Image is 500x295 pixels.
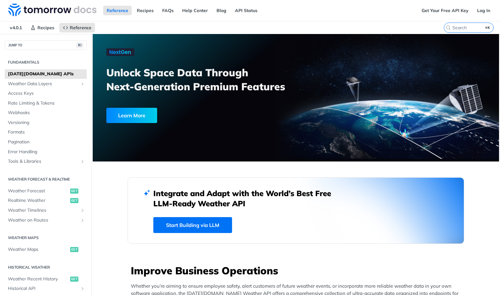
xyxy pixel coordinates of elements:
span: Weather Forecast [8,188,69,194]
a: Start Building via LLM [153,217,232,233]
a: Weather Mapsget [5,245,87,254]
a: Pagination [5,137,87,147]
span: Recipes [37,25,54,31]
span: Versioning [8,120,85,126]
a: Weather Recent Historyget [5,274,87,284]
h2: Historical Weather [5,264,87,270]
a: Help Center [179,6,211,15]
a: Tools & LibrariesShow subpages for Tools & Libraries [5,157,87,166]
a: Webhooks [5,108,87,118]
span: Historical API [8,285,78,292]
span: Error Handling [8,149,85,155]
button: Show subpages for Historical API [80,286,85,291]
button: Show subpages for Tools & Libraries [80,159,85,164]
span: Reference [70,25,91,31]
a: Versioning [5,118,87,127]
a: Weather Data LayersShow subpages for Weather Data Layers [5,79,87,89]
a: Get Your Free API Key [418,6,472,15]
a: [DATE][DOMAIN_NAME] APIs [5,69,87,79]
span: [DATE][DOMAIN_NAME] APIs [8,71,85,77]
h2: Weather Maps [5,235,87,241]
button: Show subpages for Weather Data Layers [80,81,85,86]
span: Webhooks [8,110,85,116]
h3: Unlock Space Data Through Next-Generation Premium Features [106,65,303,93]
a: Rate Limiting & Tokens [5,99,87,108]
a: API Status [231,6,261,15]
button: Show subpages for Weather on Routes [80,218,85,223]
img: NextGen [106,48,134,56]
span: Weather on Routes [8,217,78,223]
span: v4.0.1 [6,23,25,32]
h2: Weather Forecast & realtime [5,176,87,182]
a: Reference [59,23,95,32]
span: get [70,247,78,252]
button: JUMP TO⌘/ [5,40,87,50]
img: Tomorrow.io Weather API Docs [8,3,97,16]
span: Weather Timelines [8,207,78,214]
button: Show subpages for Weather Timelines [80,208,85,213]
a: Realtime Weatherget [5,196,87,205]
a: Recipes [133,6,157,15]
h2: Integrate and Adapt with the World’s Best Free LLM-Ready Weather API [153,188,341,209]
h3: Improve Business Operations [131,264,464,278]
span: Weather Recent History [8,276,69,282]
span: get [70,198,78,203]
span: Weather Maps [8,246,69,253]
a: Reference [103,6,132,15]
svg: Search [446,25,451,30]
span: Formats [8,129,85,135]
span: get [70,277,78,282]
kbd: ⌘K [484,24,492,31]
a: Formats [5,127,87,137]
a: Weather TimelinesShow subpages for Weather Timelines [5,206,87,215]
span: Pagination [8,139,85,145]
span: Tools & Libraries [8,158,78,165]
span: Rate Limiting & Tokens [8,100,85,106]
span: ⌘/ [76,43,83,48]
span: Weather Data Layers [8,81,78,87]
span: Realtime Weather [8,197,69,204]
span: get [70,189,78,194]
a: Access Keys [5,89,87,98]
a: Log In [474,6,494,15]
span: Access Keys [8,90,85,97]
a: Recipes [27,23,58,32]
a: FAQs [159,6,177,15]
a: Weather on RoutesShow subpages for Weather on Routes [5,216,87,225]
a: Historical APIShow subpages for Historical API [5,284,87,293]
a: Weather Forecastget [5,186,87,196]
h2: Fundamentals [5,59,87,65]
a: Learn More [106,108,263,123]
a: Blog [213,6,230,15]
div: Learn More [106,108,157,123]
a: Error Handling [5,147,87,157]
